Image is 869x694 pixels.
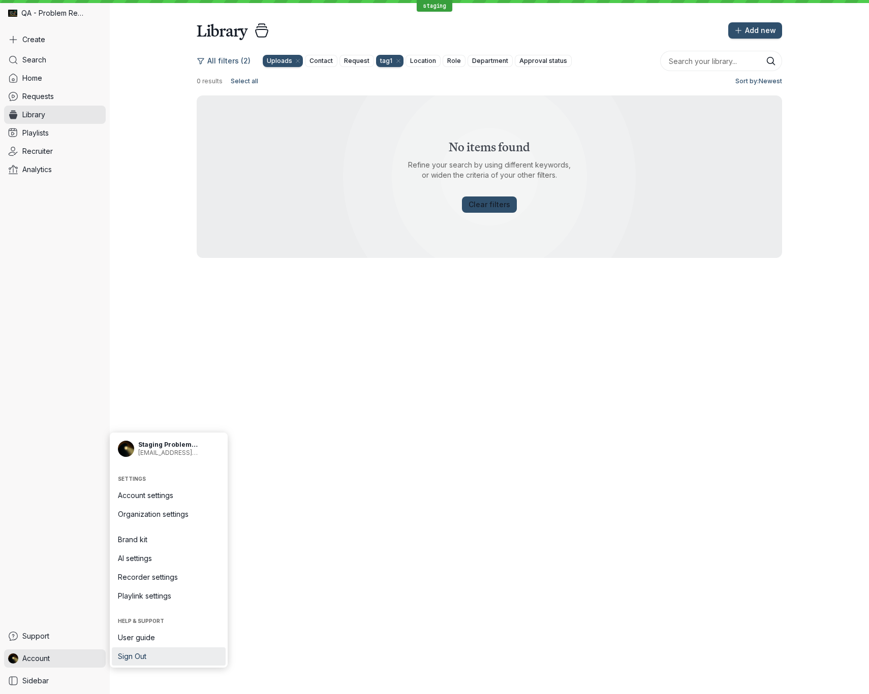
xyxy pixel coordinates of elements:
[231,76,258,86] span: Select all
[469,200,510,210] span: Clear filters
[112,629,226,647] a: User guide
[227,75,262,87] button: Select all
[4,124,106,142] a: Playlists
[339,55,374,67] button: Request
[4,142,106,160] a: Recruiter
[112,587,226,605] a: Playlink settings
[8,653,18,664] img: Staging Problem Reproduction avatar
[118,553,220,564] span: AI settings
[447,56,461,66] span: Role
[731,75,782,87] button: Sort by:Newest
[728,22,782,39] button: Add new
[112,486,226,505] a: Account settings
[197,53,257,69] button: All filters (2)
[118,618,220,624] span: Help & support
[4,69,106,87] a: Home
[22,676,49,686] span: Sidebar
[515,55,572,67] button: Approval status
[22,73,42,83] span: Home
[406,55,441,67] button: Location
[197,77,223,85] span: 0 results
[449,141,530,154] h2: No items found
[376,55,404,67] button: [object Object]
[22,164,52,175] span: Analytics
[118,572,220,582] span: Recorder settings
[8,9,17,18] img: QA - Problem Reproduction avatar
[207,56,251,66] span: All filters (2)
[462,196,517,213] button: Clear filters
[472,56,508,66] span: Department
[112,531,226,549] a: Brand kit
[118,651,220,662] span: Sign Out
[112,568,226,586] a: Recorder settings
[118,476,220,482] span: Settings
[22,653,50,664] span: Account
[22,91,54,102] span: Requests
[344,56,369,66] span: Request
[112,505,226,523] a: Organization settings
[4,672,106,690] a: Sidebar
[468,55,513,67] button: Department
[305,55,337,67] button: Contact
[112,549,226,568] a: AI settings
[4,51,106,69] a: Search
[745,25,776,36] span: Add new
[4,87,106,106] a: Requests
[21,8,86,18] span: QA - Problem Reproduction
[22,35,45,45] span: Create
[4,4,106,22] div: QA - Problem Reproduction
[4,627,106,645] a: Support
[519,56,567,66] span: Approval status
[118,591,220,601] span: Playlink settings
[22,146,53,156] span: Recruiter
[410,56,436,66] span: Location
[735,76,782,86] span: Sort by: Newest
[380,160,599,180] div: Refine your search by using different keywords, or widen the criteria of your other filters.
[267,56,292,66] span: Uploads
[118,509,220,519] span: Organization settings
[4,160,106,179] a: Analytics
[4,649,106,668] a: Staging Problem Reproduction avatarAccount
[138,449,220,457] span: [EMAIL_ADDRESS][DOMAIN_NAME]
[22,128,49,138] span: Playlists
[22,110,45,120] span: Library
[380,56,392,66] span: tag1
[197,20,247,41] h1: Library
[118,490,220,501] span: Account settings
[660,51,782,71] input: Search your library...
[263,55,303,67] button: [object Object]
[138,441,220,449] span: Staging Problem Reproduction
[443,55,465,67] button: Role
[309,56,333,66] span: Contact
[4,106,106,124] a: Library
[22,55,46,65] span: Search
[118,441,134,457] img: Staging Problem Reproduction avatar
[112,647,226,666] a: Sign Out
[118,535,220,545] span: Brand kit
[4,30,106,49] button: Create
[22,631,49,641] span: Support
[118,633,220,643] span: User guide
[766,56,776,66] button: Search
